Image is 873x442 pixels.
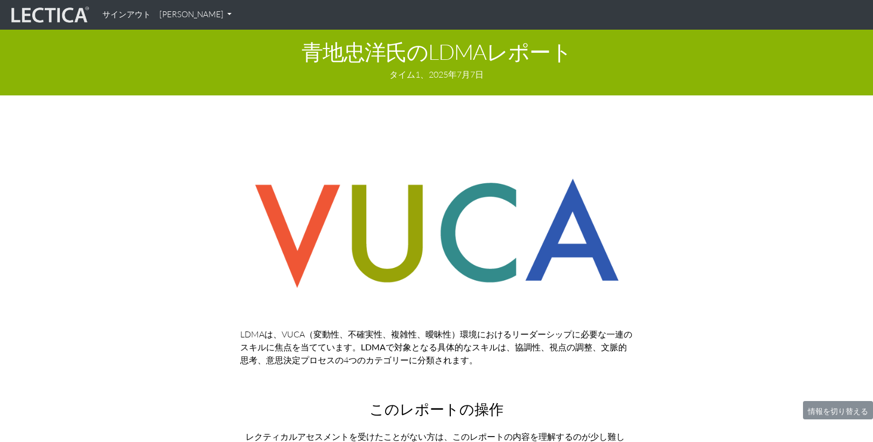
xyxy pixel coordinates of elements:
img: レクティカルライブ [9,5,89,25]
font: 具体 [437,342,455,353]
font: 対象 [394,342,411,352]
font: で [386,342,394,353]
font: なる [420,342,437,352]
font: サインアウト [102,9,151,19]
img: VUCAスキル [240,165,633,302]
font: LDMAは、VUCA（変動性、不確実性、複雑性、曖昧性）環境におけるリーダーシップに必要な一連のスキルに焦点を当てています [240,329,632,353]
font: 青地忠洋氏のLDMAレポート [302,38,572,65]
font: [PERSON_NAME] [159,9,224,19]
font: 。LDMA [352,342,386,352]
a: [PERSON_NAME] [155,4,236,25]
button: 情報を切り替える [803,401,873,419]
font: と [411,342,420,353]
font: 情報を切り替える [808,406,868,416]
font: このレポートの操作 [369,400,504,418]
font: タイム1、2025年7月7日 [389,69,484,80]
font: 的 [455,342,463,352]
a: サインアウト [98,4,155,25]
font: なスキルは、協調性、視点の調整、文脈的思考、意思決定プロセスの4つのカテゴリーに分類されます。 [240,342,627,365]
